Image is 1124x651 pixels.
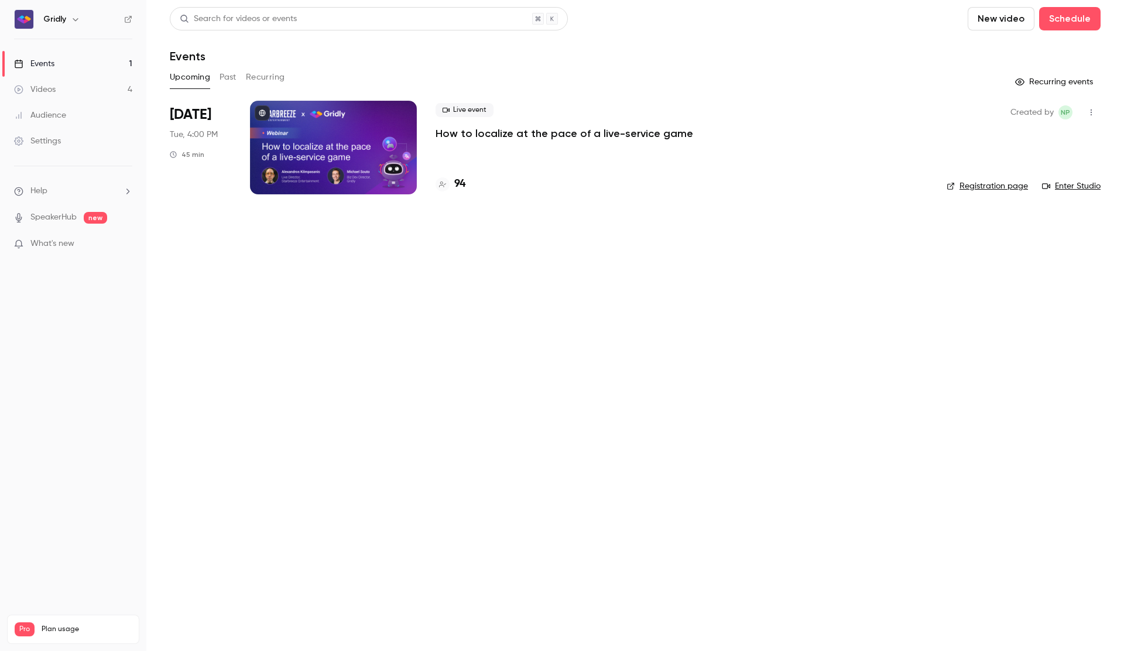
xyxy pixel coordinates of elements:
[1061,105,1070,119] span: NP
[14,84,56,95] div: Videos
[1058,105,1072,119] span: Ngan Phan
[170,68,210,87] button: Upcoming
[436,176,465,192] a: 94
[42,625,132,634] span: Plan usage
[947,180,1028,192] a: Registration page
[118,239,132,249] iframe: Noticeable Trigger
[116,68,126,77] img: tab_keywords_by_traffic_grey.svg
[14,109,66,121] div: Audience
[14,185,132,197] li: help-dropdown-opener
[968,7,1034,30] button: New video
[1042,180,1101,192] a: Enter Studio
[1039,7,1101,30] button: Schedule
[170,105,211,124] span: [DATE]
[1010,73,1101,91] button: Recurring events
[170,101,231,194] div: Sep 16 Tue, 4:00 PM (Europe/Stockholm)
[33,19,57,28] div: v 4.0.25
[454,176,465,192] h4: 94
[15,622,35,636] span: Pro
[436,126,693,141] a: How to localize at the pace of a live-service game
[43,13,66,25] h6: Gridly
[170,129,218,141] span: Tue, 4:00 PM
[15,10,33,29] img: Gridly
[14,58,54,70] div: Events
[30,30,129,40] div: Domain: [DOMAIN_NAME]
[44,69,105,77] div: Domain Overview
[84,212,107,224] span: new
[14,135,61,147] div: Settings
[246,68,285,87] button: Recurring
[436,103,494,117] span: Live event
[19,30,28,40] img: website_grey.svg
[170,150,204,159] div: 45 min
[129,69,197,77] div: Keywords by Traffic
[30,211,77,224] a: SpeakerHub
[170,49,205,63] h1: Events
[32,68,41,77] img: tab_domain_overview_orange.svg
[19,19,28,28] img: logo_orange.svg
[30,238,74,250] span: What's new
[1010,105,1054,119] span: Created by
[30,185,47,197] span: Help
[180,13,297,25] div: Search for videos or events
[220,68,237,87] button: Past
